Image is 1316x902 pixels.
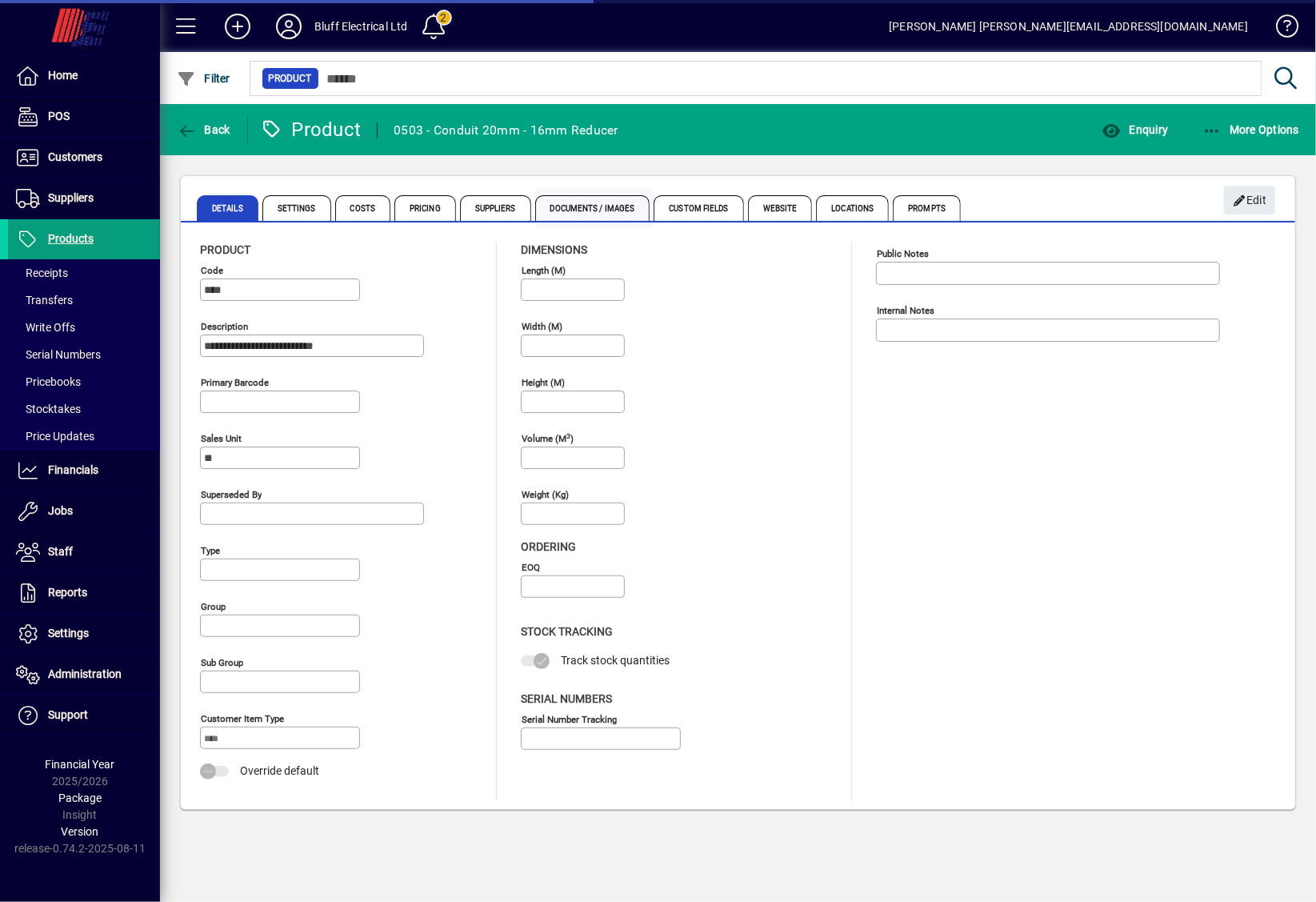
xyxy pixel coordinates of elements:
span: Edit [1233,187,1267,214]
a: Stocktakes [8,395,160,423]
span: Product [200,243,250,256]
a: Price Updates [8,423,160,450]
button: Enquiry [1098,115,1172,144]
div: Product [260,117,362,142]
span: Reports [48,586,87,599]
span: Details [197,195,258,221]
mat-label: Volume (m ) [522,433,574,444]
div: [PERSON_NAME] [PERSON_NAME][EMAIL_ADDRESS][DOMAIN_NAME] [889,14,1248,39]
span: Settings [262,195,331,221]
span: Suppliers [460,195,531,221]
mat-label: Serial Number tracking [522,713,617,724]
span: Price Updates [16,430,94,443]
span: Product [269,70,312,86]
button: More Options [1198,115,1304,144]
mat-label: Length (m) [522,265,566,276]
mat-label: Type [201,545,220,556]
span: Settings [48,627,89,639]
a: Serial Numbers [8,341,160,368]
span: Documents / Images [535,195,650,221]
span: Version [62,825,99,838]
span: Dimensions [521,243,587,256]
a: Home [8,56,160,96]
span: Serial Numbers [521,692,612,705]
span: Financial Year [46,758,115,771]
span: Pricebooks [16,375,81,388]
div: 0503 - Conduit 20mm - 16mm Reducer [394,118,618,143]
mat-label: Weight (Kg) [522,489,569,500]
span: Products [48,232,94,245]
mat-label: Sales unit [201,433,242,444]
mat-label: Internal Notes [877,305,934,316]
span: Track stock quantities [561,654,670,667]
sup: 3 [566,431,570,439]
button: Back [173,115,234,144]
app-page-header-button: Back [160,115,248,144]
a: Knowledge Base [1264,3,1296,55]
span: Staff [48,545,73,558]
span: POS [48,110,70,122]
mat-label: Customer Item Type [201,713,284,724]
a: Settings [8,614,160,654]
a: Receipts [8,259,160,287]
a: Reports [8,573,160,613]
span: Suppliers [48,191,94,204]
a: Pricebooks [8,368,160,395]
span: Package [58,792,102,804]
span: Jobs [48,504,73,517]
mat-label: Code [201,265,223,276]
a: Financials [8,451,160,491]
span: Customers [48,150,102,163]
mat-label: Description [201,321,248,332]
span: Website [748,195,813,221]
span: Pricing [394,195,456,221]
span: Serial Numbers [16,348,101,361]
span: Locations [816,195,889,221]
button: Add [212,12,263,41]
span: Stocktakes [16,403,81,415]
span: Receipts [16,267,68,279]
mat-label: Sub group [201,657,243,668]
span: Override default [240,764,319,777]
a: Administration [8,655,160,695]
span: Transfers [16,294,73,307]
span: Support [48,708,88,721]
span: Ordering [521,540,576,553]
mat-label: Height (m) [522,377,565,388]
span: Financials [48,463,98,476]
span: Filter [177,72,230,85]
span: Prompts [893,195,961,221]
mat-label: EOQ [522,562,540,573]
div: Bluff Electrical Ltd [314,14,408,39]
a: Staff [8,532,160,572]
a: Suppliers [8,178,160,218]
a: Support [8,696,160,736]
span: More Options [1202,123,1300,136]
span: Costs [335,195,391,221]
a: Transfers [8,287,160,314]
span: Home [48,69,78,82]
a: POS [8,97,160,137]
mat-label: Group [201,601,226,612]
a: Customers [8,138,160,178]
mat-label: Superseded by [201,489,262,500]
span: Back [177,123,230,136]
mat-label: Width (m) [522,321,562,332]
button: Profile [263,12,314,41]
mat-label: Primary barcode [201,377,269,388]
button: Filter [173,64,234,93]
a: Jobs [8,491,160,531]
span: Custom Fields [654,195,743,221]
span: Write Offs [16,321,75,334]
a: Write Offs [8,314,160,341]
button: Edit [1224,186,1275,214]
span: Administration [48,667,122,680]
span: Stock Tracking [521,625,613,638]
mat-label: Public Notes [877,248,929,259]
span: Enquiry [1102,123,1168,136]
